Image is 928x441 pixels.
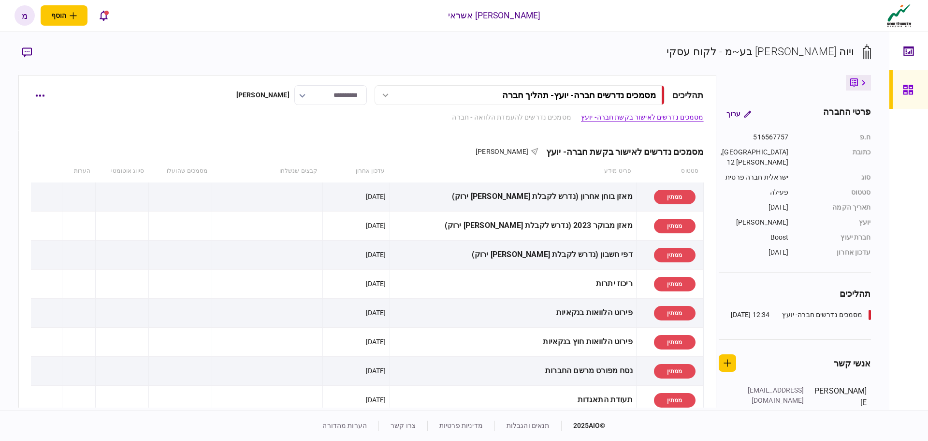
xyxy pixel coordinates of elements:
div: [DATE] [719,247,789,258]
div: ריכוז יתרות [393,273,633,295]
a: תנאים והגבלות [507,422,550,429]
div: פירוט הלוואות חוץ בנקאיות [393,331,633,353]
div: נסח מפורט מרשם החברות [393,360,633,382]
div: תאריך הקמה [798,202,871,213]
div: תהליכים [672,89,704,102]
div: © 2025 AIO [561,421,606,431]
div: [DATE] [366,366,386,376]
div: [PERSON_NAME] [236,90,290,100]
div: מאזן מבוקר 2023 (נדרש לקבלת [PERSON_NAME] ירוק) [393,215,633,237]
button: פתח רשימת התראות [93,5,114,26]
th: פריט מידע [390,160,636,182]
div: סוג [798,172,871,182]
div: ח.פ [798,132,871,142]
div: ממתין [654,306,696,320]
a: מסמכים נדרשים להעמדת הלוואה - חברה [452,112,571,122]
button: מסמכים נדרשים חברה- יועץ- תהליך חברה [375,85,665,105]
div: פעילה [719,187,789,198]
div: [PERSON_NAME] [814,385,867,436]
th: סיווג אוטומטי [95,160,149,182]
div: דפי חשבון (נדרש לקבלת [PERSON_NAME] ירוק) [393,244,633,266]
a: הערות מהדורה [322,422,367,429]
div: 12:34 [DATE] [731,310,770,320]
div: ממתין [654,219,696,233]
div: ממתין [654,190,696,204]
div: [PERSON_NAME] אשראי [448,9,541,22]
div: כתובת [798,147,871,167]
div: ממתין [654,248,696,262]
div: עדכון אחרון [798,247,871,258]
div: ממתין [654,335,696,350]
div: ויוה [PERSON_NAME] בע~מ - לקוח עסקי [667,44,855,60]
div: סטטוס [798,187,871,198]
div: מסמכים נדרשים לאישור בקשת חברה- יועץ [538,147,704,157]
div: [DATE] [719,202,789,213]
div: ממתין [654,393,696,408]
div: Boost [719,232,789,243]
a: צרו קשר [391,422,416,429]
th: קבצים שנשלחו [212,160,323,182]
div: [EMAIL_ADDRESS][DOMAIN_NAME] [741,385,804,406]
a: מסמכים נדרשים חברה- יועץ12:34 [DATE] [731,310,871,320]
div: חברת יעוץ [798,232,871,243]
button: מ [14,5,35,26]
div: מאזן בוחן אחרון (נדרש לקבלת [PERSON_NAME] ירוק) [393,186,633,208]
img: client company logo [885,3,913,28]
div: מסמכים נדרשים חברה- יועץ [782,310,862,320]
th: סטטוס [636,160,703,182]
div: ישראלית חברה פרטית [719,172,789,182]
div: [DATE] [366,337,386,347]
span: [PERSON_NAME] [476,148,528,155]
div: [DATE] [366,221,386,230]
th: עדכון אחרון [322,160,390,182]
div: אנשי קשר [834,357,871,370]
div: תעודת התאגדות [393,389,633,411]
div: [DATE] [366,279,386,289]
div: פרטי החברה [823,105,870,122]
a: מסמכים נדרשים לאישור בקשת חברה- יועץ [581,112,704,122]
div: תהליכים [719,287,871,300]
div: יועץ [798,217,871,228]
button: פתח תפריט להוספת לקוח [41,5,87,26]
div: פירוט הלוואות בנקאיות [393,302,633,324]
div: [PERSON_NAME] [719,217,789,228]
div: [DATE] [366,395,386,405]
div: [DATE] [366,308,386,318]
div: 516567757 [719,132,789,142]
div: ממתין [654,364,696,379]
div: [PHONE_NUMBER] [741,406,804,416]
div: [GEOGRAPHIC_DATA], 12 [PERSON_NAME] [719,147,789,167]
div: ממתין [654,277,696,291]
th: הערות [62,160,95,182]
a: מדיניות פרטיות [439,422,483,429]
div: [DATE] [366,192,386,201]
th: מסמכים שהועלו [149,160,212,182]
div: [DATE] [366,250,386,259]
div: מסמכים נדרשים חברה- יועץ - תהליך חברה [502,90,656,100]
button: ערוך [719,105,759,122]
